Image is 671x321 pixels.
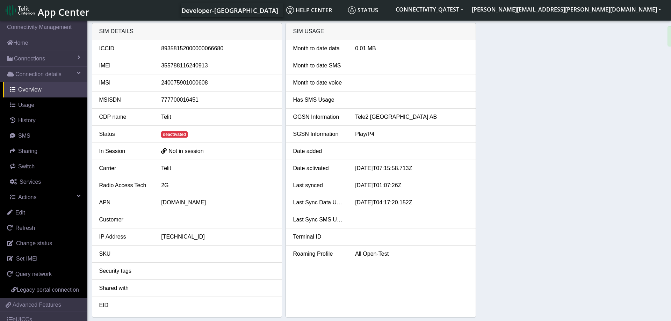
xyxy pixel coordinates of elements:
div: In Session [94,147,156,155]
div: EID [94,301,156,309]
span: Change status [16,240,52,246]
img: logo-telit-cinterion-gw-new.png [6,5,35,16]
div: Radio Access Tech [94,181,156,190]
span: Overview [18,87,42,93]
span: History [18,117,36,123]
div: APN [94,198,156,207]
div: Carrier [94,164,156,173]
a: Actions [3,190,87,205]
div: Last Sync SMS Usage [288,216,350,224]
span: Status [348,6,378,14]
div: [DATE]T04:17:20.152Z [350,198,474,207]
div: Has SMS Usage [288,96,350,104]
div: CDP name [94,113,156,121]
div: 240075901000608 [156,79,280,87]
div: Month to date SMS [288,61,350,70]
span: Help center [286,6,332,14]
span: Query network [15,271,52,277]
div: Status [94,130,156,138]
a: App Center [6,3,88,18]
div: GGSN Information [288,113,350,121]
div: Security tags [94,267,156,275]
span: Services [20,179,41,185]
a: Sharing [3,144,87,159]
button: CONNECTIVITY_QATEST [391,3,468,16]
a: Switch [3,159,87,174]
div: Month to date data [288,44,350,53]
a: Your current platform instance [181,3,278,17]
span: SMS [18,133,30,139]
div: Month to date voice [288,79,350,87]
div: SKU [94,250,156,258]
div: [DATE]T07:15:58.713Z [350,164,474,173]
div: Play/P4 [350,130,474,138]
div: 2G [156,181,280,190]
a: Status [345,3,391,17]
a: Services [3,174,87,190]
span: Legacy portal connection [17,287,79,293]
img: knowledge.svg [286,6,294,14]
div: SGSN Information [288,130,350,138]
span: App Center [38,6,89,19]
span: Not in session [168,148,204,154]
div: IMSI [94,79,156,87]
a: Overview [3,82,87,97]
div: 355788116240913 [156,61,280,70]
div: Date added [288,147,350,155]
span: Sharing [18,148,37,154]
span: Actions [18,194,36,200]
span: Developer-[GEOGRAPHIC_DATA] [181,6,278,15]
div: Telit [156,113,280,121]
div: 0.01 MB [350,44,474,53]
div: [TECHNICAL_ID] [156,233,280,241]
span: Refresh [15,225,35,231]
div: ICCID [94,44,156,53]
div: SIM Usage [286,23,476,40]
div: MSISDN [94,96,156,104]
a: Help center [283,3,345,17]
span: Switch [18,163,35,169]
div: [DOMAIN_NAME] [156,198,280,207]
span: Edit [15,210,25,216]
span: Advanced Features [13,301,61,309]
img: status.svg [348,6,356,14]
div: Shared with [94,284,156,292]
div: All Open-Test [350,250,474,258]
button: [PERSON_NAME][EMAIL_ADDRESS][PERSON_NAME][DOMAIN_NAME] [468,3,665,16]
span: Connections [14,54,45,63]
div: Telit [156,164,280,173]
div: 89358152000000066680 [156,44,280,53]
span: Set IMEI [16,256,37,262]
div: Customer [94,216,156,224]
div: IMEI [94,61,156,70]
div: Roaming Profile [288,250,350,258]
div: Last Sync Data Usage [288,198,350,207]
a: SMS [3,128,87,144]
div: [DATE]T01:07:26Z [350,181,474,190]
div: IP Address [94,233,156,241]
span: Connection details [15,70,62,79]
div: 777700016451 [156,96,280,104]
span: Usage [18,102,34,108]
div: Tele2 [GEOGRAPHIC_DATA] AB [350,113,474,121]
div: SIM details [92,23,282,40]
div: Date activated [288,164,350,173]
div: Last synced [288,181,350,190]
a: Usage [3,97,87,113]
span: deactivated [161,131,188,138]
a: History [3,113,87,128]
div: Terminal ID [288,233,350,241]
